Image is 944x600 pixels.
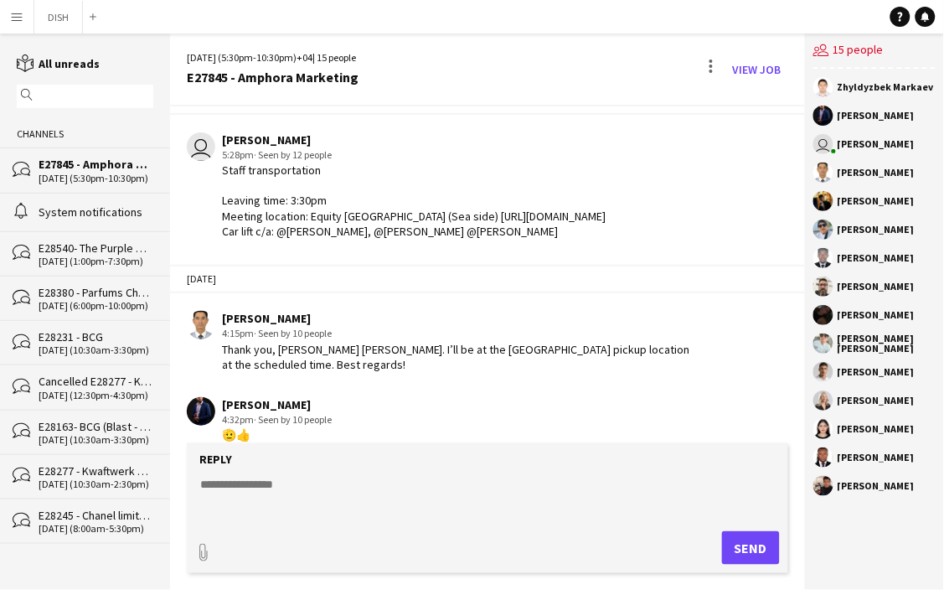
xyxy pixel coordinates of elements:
[254,327,332,339] span: · Seen by 10 people
[222,427,332,442] div: 🫡👍
[722,531,780,565] button: Send
[838,168,915,178] div: [PERSON_NAME]
[838,396,915,406] div: [PERSON_NAME]
[222,412,332,427] div: 4:32pm
[39,256,153,267] div: [DATE] (1:00pm-7:30pm)
[39,434,153,446] div: [DATE] (10:30am-3:30pm)
[39,300,153,312] div: [DATE] (6:00pm-10:00pm)
[838,282,915,292] div: [PERSON_NAME]
[838,139,915,149] div: [PERSON_NAME]
[39,204,153,220] div: System notifications
[222,311,694,326] div: [PERSON_NAME]
[222,163,606,239] div: Staff transportation Leaving time: 3:30pm Meeting location: Equity [GEOGRAPHIC_DATA] (Sea side) [...
[254,413,332,426] span: · Seen by 10 people
[39,344,153,356] div: [DATE] (10:30am-3:30pm)
[187,70,359,85] div: E27845 - Amphora Marketing
[838,196,915,206] div: [PERSON_NAME]
[170,265,805,293] div: [DATE]
[39,374,153,389] div: Cancelled E28277 - Kwaftwerk Design - (Blast - Grazing Table)
[222,132,606,147] div: [PERSON_NAME]
[199,452,232,467] label: Reply
[39,463,153,478] div: E28277 - Kwaftwerk Design - Cancel (Blast - Grazing Table)
[222,342,694,372] div: Thank you, [PERSON_NAME] [PERSON_NAME]. I’ll be at the [GEOGRAPHIC_DATA] pickup location at the s...
[838,253,915,263] div: [PERSON_NAME]
[39,390,153,401] div: [DATE] (12:30pm-4:30pm)
[838,424,915,434] div: [PERSON_NAME]
[34,1,83,34] button: DISH
[39,173,153,184] div: [DATE] (5:30pm-10:30pm)
[838,453,915,463] div: [PERSON_NAME]
[838,481,915,491] div: [PERSON_NAME]
[39,157,153,172] div: E27845 - Amphora Marketing
[726,56,788,83] a: View Job
[39,241,153,256] div: E28540- The Purple Chair FZE
[222,147,606,163] div: 5:28pm
[39,329,153,344] div: E28231 - BCG
[39,508,153,523] div: E28245 - Chanel limited Day 1 (Blast - Buffet)
[838,334,936,354] div: [PERSON_NAME] [PERSON_NAME]
[17,56,100,71] a: All unreads
[254,148,332,161] span: · Seen by 12 people
[838,82,934,92] div: Zhyldyzbek Markaev
[838,111,915,121] div: [PERSON_NAME]
[39,419,153,434] div: E28163- BCG (Blast - Buffet)
[39,523,153,535] div: [DATE] (8:00am-5:30pm)
[838,310,915,320] div: [PERSON_NAME]
[297,51,312,64] span: +04
[838,225,915,235] div: [PERSON_NAME]
[39,478,153,490] div: [DATE] (10:30am-2:30pm)
[222,397,332,412] div: [PERSON_NAME]
[222,326,694,341] div: 4:15pm
[838,367,915,377] div: [PERSON_NAME]
[39,285,153,300] div: E28380 - Parfums Christian Dior Emirates Llc
[813,34,936,69] div: 15 people
[187,50,359,65] div: [DATE] (5:30pm-10:30pm) | 15 people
